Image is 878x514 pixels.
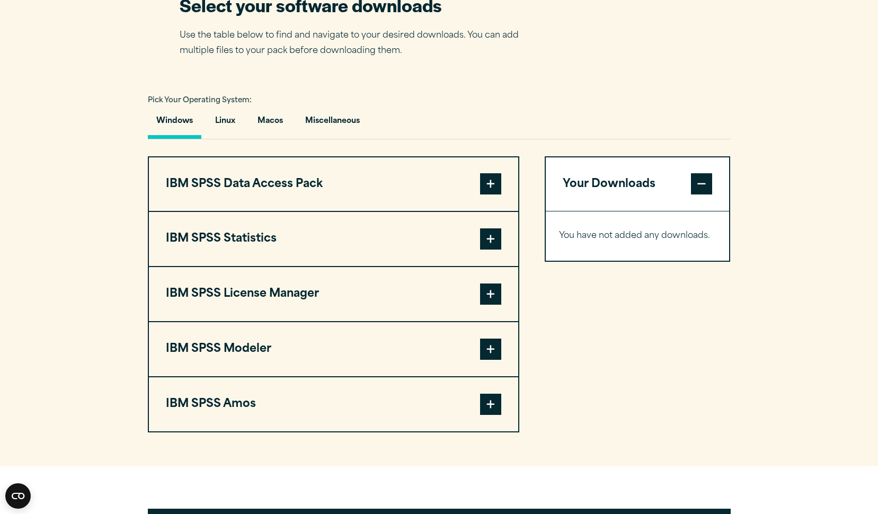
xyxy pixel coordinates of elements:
button: IBM SPSS Amos [149,377,518,431]
button: IBM SPSS Modeler [149,322,518,376]
button: Open CMP widget [5,483,31,509]
span: Pick Your Operating System: [148,97,252,104]
p: You have not added any downloads. [559,228,716,244]
p: Use the table below to find and navigate to your desired downloads. You can add multiple files to... [180,28,535,59]
button: Your Downloads [546,157,730,211]
button: Miscellaneous [297,109,368,139]
button: IBM SPSS License Manager [149,267,518,321]
div: Your Downloads [546,211,730,261]
button: IBM SPSS Statistics [149,212,518,266]
button: Linux [207,109,244,139]
button: IBM SPSS Data Access Pack [149,157,518,211]
button: Windows [148,109,201,139]
button: Macos [249,109,291,139]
